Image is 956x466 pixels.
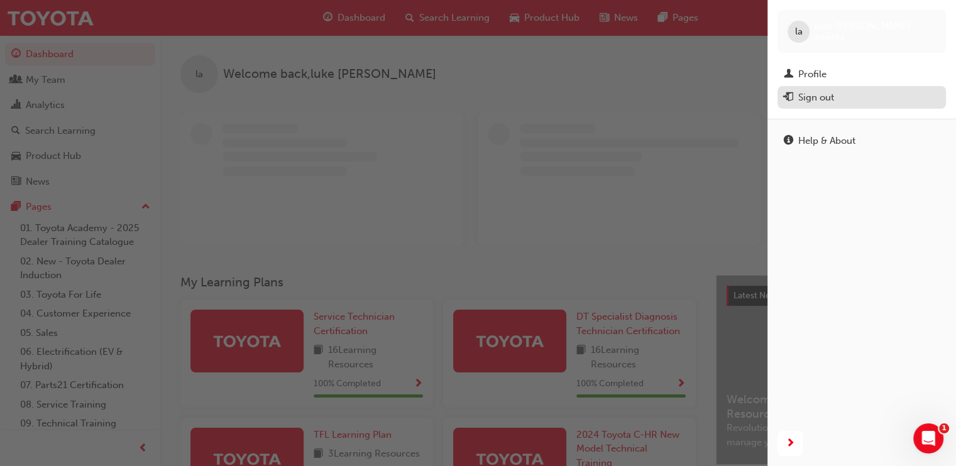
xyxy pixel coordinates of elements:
span: exit-icon [784,92,793,104]
div: Sign out [798,90,834,105]
div: Help & About [798,134,855,148]
iframe: Intercom live chat [913,423,943,453]
span: next-icon [786,436,795,452]
div: Profile [798,67,827,82]
span: info-icon [784,136,793,147]
span: 644464 [815,32,845,43]
a: Help & About [777,129,946,153]
span: luke [PERSON_NAME] [815,20,911,31]
span: la [795,24,803,39]
a: Profile [777,63,946,86]
span: 1 [939,423,949,433]
button: Sign out [777,86,946,109]
span: man-icon [784,69,793,80]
